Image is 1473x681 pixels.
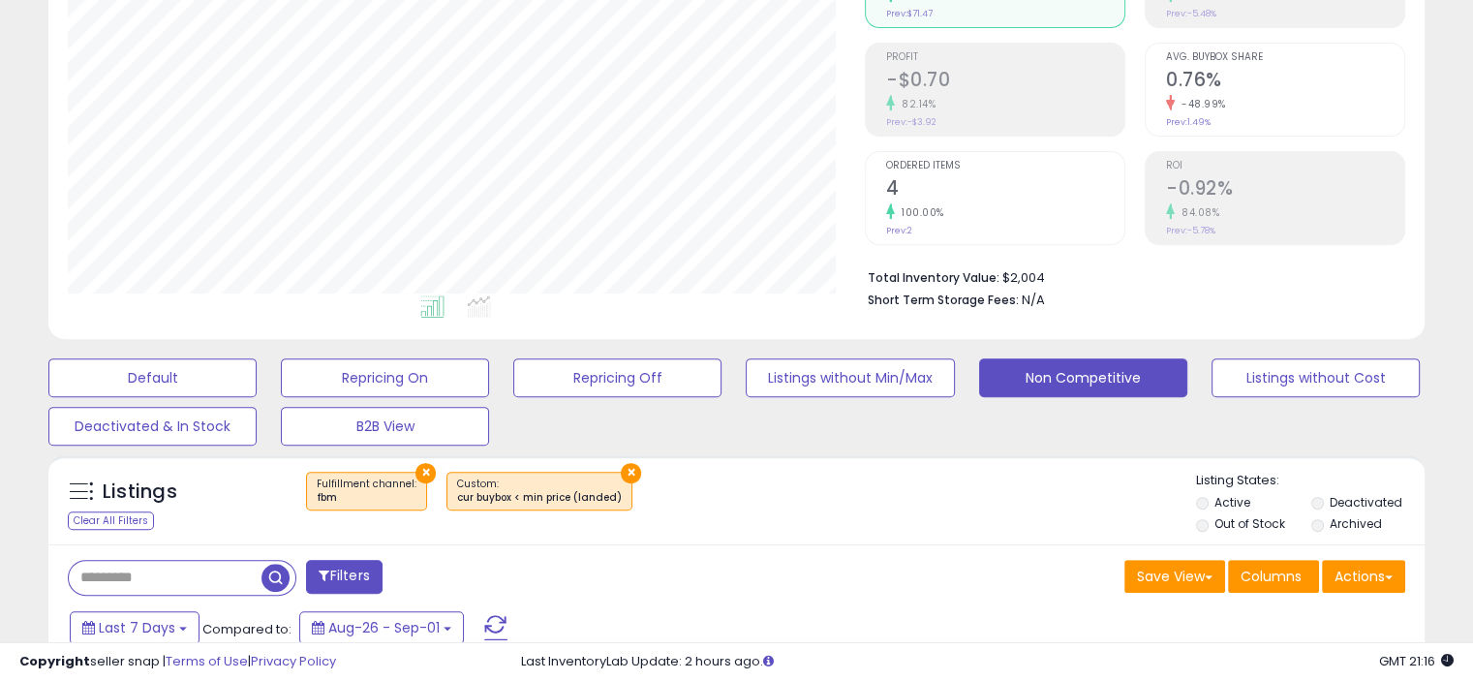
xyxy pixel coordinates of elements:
[281,407,489,446] button: B2B View
[457,477,622,506] span: Custom:
[746,358,954,397] button: Listings without Min/Max
[68,511,154,530] div: Clear All Filters
[1166,52,1404,63] span: Avg. Buybox Share
[1124,560,1225,593] button: Save View
[1166,161,1404,171] span: ROI
[886,52,1124,63] span: Profit
[1329,494,1401,511] label: Deactivated
[1214,494,1250,511] label: Active
[895,205,944,220] small: 100.00%
[48,407,257,446] button: Deactivated & In Stock
[1329,515,1381,532] label: Archived
[328,618,440,637] span: Aug-26 - Sep-01
[1166,225,1215,236] small: Prev: -5.78%
[103,479,177,506] h5: Listings
[306,560,382,594] button: Filters
[1196,472,1425,490] p: Listing States:
[317,477,416,506] span: Fulfillment channel :
[513,358,721,397] button: Repricing Off
[886,116,936,128] small: Prev: -$3.92
[1022,291,1045,309] span: N/A
[521,653,1454,671] div: Last InventoryLab Update: 2 hours ago.
[1322,560,1405,593] button: Actions
[1241,567,1302,586] span: Columns
[886,161,1124,171] span: Ordered Items
[1214,515,1285,532] label: Out of Stock
[886,8,933,19] small: Prev: $71.47
[1228,560,1319,593] button: Columns
[99,618,175,637] span: Last 7 Days
[251,652,336,670] a: Privacy Policy
[1175,97,1226,111] small: -48.99%
[48,358,257,397] button: Default
[281,358,489,397] button: Repricing On
[868,264,1391,288] li: $2,004
[19,652,90,670] strong: Copyright
[886,69,1124,95] h2: -$0.70
[70,611,199,644] button: Last 7 Days
[1379,652,1454,670] span: 2025-09-9 21:16 GMT
[868,292,1019,308] b: Short Term Storage Fees:
[1166,177,1404,203] h2: -0.92%
[317,491,416,505] div: fbm
[415,463,436,483] button: ×
[457,491,622,505] div: cur buybox < min price (landed)
[1212,358,1420,397] button: Listings without Cost
[886,225,912,236] small: Prev: 2
[202,620,292,638] span: Compared to:
[19,653,336,671] div: seller snap | |
[886,177,1124,203] h2: 4
[1175,205,1219,220] small: 84.08%
[299,611,464,644] button: Aug-26 - Sep-01
[621,463,641,483] button: ×
[895,97,936,111] small: 82.14%
[166,652,248,670] a: Terms of Use
[1166,69,1404,95] h2: 0.76%
[868,269,999,286] b: Total Inventory Value:
[1166,8,1216,19] small: Prev: -5.48%
[1166,116,1211,128] small: Prev: 1.49%
[979,358,1187,397] button: Non Competitive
